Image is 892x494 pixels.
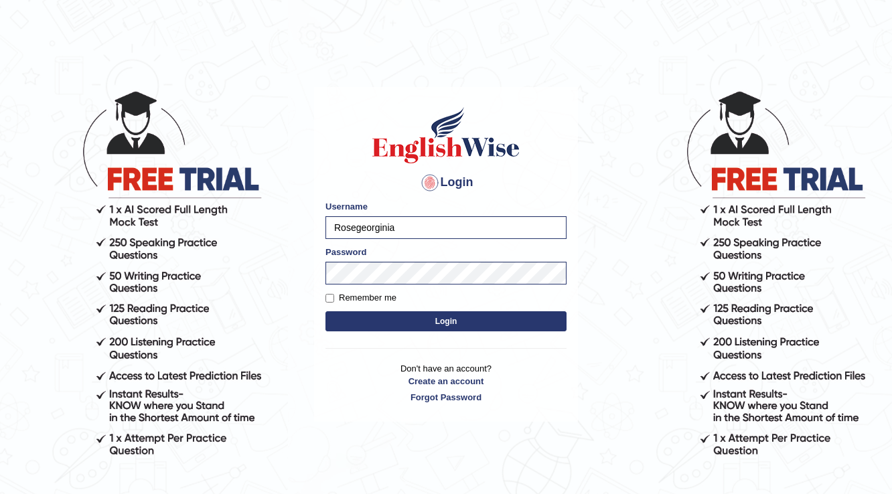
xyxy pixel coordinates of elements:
[325,200,368,213] label: Username
[325,246,366,258] label: Password
[325,291,396,305] label: Remember me
[325,375,567,388] a: Create an account
[325,362,567,404] p: Don't have an account?
[325,172,567,193] h4: Login
[325,391,567,404] a: Forgot Password
[370,105,522,165] img: Logo of English Wise sign in for intelligent practice with AI
[325,311,567,331] button: Login
[325,294,334,303] input: Remember me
